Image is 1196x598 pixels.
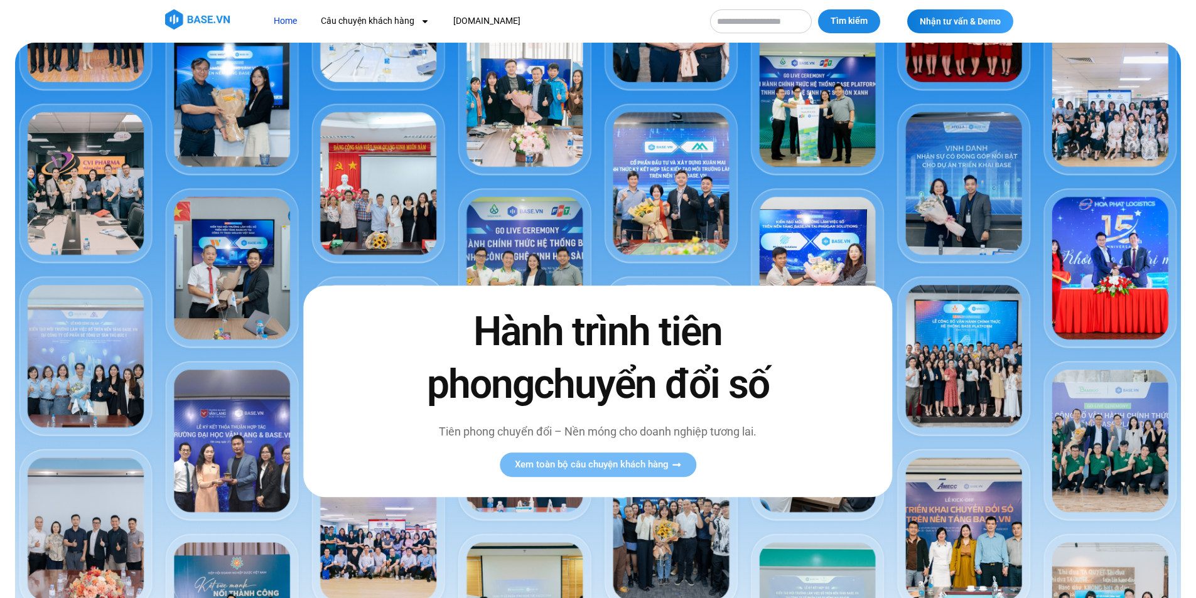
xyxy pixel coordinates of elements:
[264,9,698,33] nav: Menu
[534,361,769,408] span: chuyển đổi số
[831,15,868,28] span: Tìm kiếm
[818,9,880,33] button: Tìm kiếm
[444,9,530,33] a: [DOMAIN_NAME]
[264,9,306,33] a: Home
[400,423,795,440] p: Tiên phong chuyển đổi – Nền móng cho doanh nghiệp tương lai.
[515,460,669,469] span: Xem toàn bộ câu chuyện khách hàng
[311,9,439,33] a: Câu chuyện khách hàng
[400,306,795,410] h2: Hành trình tiên phong
[500,452,696,477] a: Xem toàn bộ câu chuyện khách hàng
[907,9,1013,33] a: Nhận tư vấn & Demo
[920,17,1001,26] span: Nhận tư vấn & Demo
